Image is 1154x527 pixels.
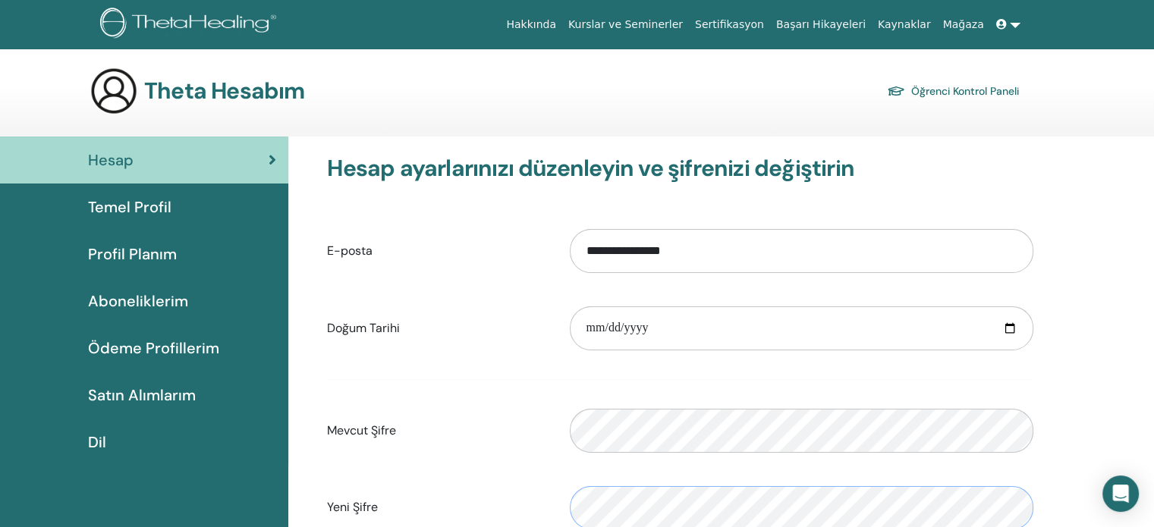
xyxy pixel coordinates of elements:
font: Hakkında [506,18,556,30]
font: Başarı Hikayeleri [776,18,866,30]
font: Kaynaklar [878,18,931,30]
a: Öğrenci Kontrol Paneli [887,80,1019,102]
font: Sertifikasyon [695,18,764,30]
img: graduation-cap.svg [887,85,905,98]
a: Başarı Hikayeleri [770,11,872,39]
a: Kaynaklar [872,11,937,39]
font: Kurslar ve Seminerler [568,18,683,30]
a: Sertifikasyon [689,11,770,39]
a: Mağaza [936,11,989,39]
font: Doğum Tarihi [327,320,400,336]
font: Temel Profil [88,197,171,217]
font: Ödeme Profillerim [88,338,219,358]
font: Yeni Şifre [327,499,378,515]
font: Öğrenci Kontrol Paneli [911,85,1019,99]
font: Mağaza [942,18,983,30]
font: Satın Alımlarım [88,385,196,405]
font: Mevcut Şifre [327,422,396,438]
font: Hesap [88,150,134,170]
a: Kurslar ve Seminerler [562,11,689,39]
font: E-posta [327,243,373,259]
img: logo.png [100,8,281,42]
font: Hesap ayarlarınızı düzenleyin ve şifrenizi değiştirin [327,153,854,183]
font: Dil [88,432,106,452]
img: generic-user-icon.jpg [90,67,138,115]
font: Profil Planım [88,244,177,264]
a: Hakkında [500,11,562,39]
font: Aboneliklerim [88,291,188,311]
div: Open Intercom Messenger [1102,475,1139,512]
font: Theta Hesabım [144,76,305,105]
